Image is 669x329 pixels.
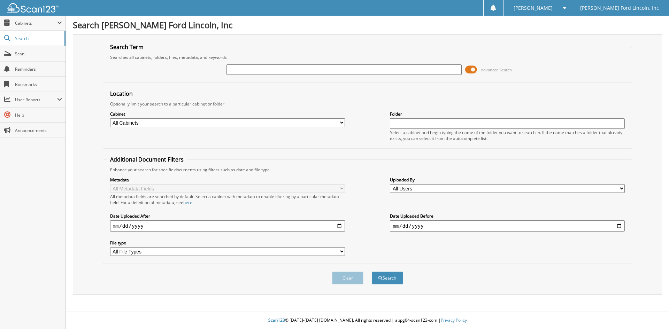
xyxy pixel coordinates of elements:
[481,67,512,72] span: Advanced Search
[110,194,345,205] div: All metadata fields are searched by default. Select a cabinet with metadata to enable filtering b...
[107,101,629,107] div: Optionally limit your search to a particular cabinet or folder
[107,43,147,51] legend: Search Term
[390,111,625,117] label: Folder
[107,54,629,60] div: Searches all cabinets, folders, files, metadata, and keywords
[268,317,285,323] span: Scan123
[15,20,57,26] span: Cabinets
[15,51,62,57] span: Scan
[110,240,345,246] label: File type
[183,199,192,205] a: here
[107,156,187,163] legend: Additional Document Filters
[390,130,625,141] div: Select a cabinet and begin typing the name of the folder you want to search in. If the name match...
[107,167,629,173] div: Enhance your search for specific documents using filters such as date and file type.
[110,177,345,183] label: Metadata
[107,90,136,97] legend: Location
[332,272,363,284] button: Clear
[580,6,659,10] span: [PERSON_NAME] Ford Lincoln, Inc
[15,127,62,133] span: Announcements
[390,213,625,219] label: Date Uploaded Before
[390,177,625,183] label: Uploaded By
[15,112,62,118] span: Help
[15,97,57,103] span: User Reports
[441,317,467,323] a: Privacy Policy
[110,213,345,219] label: Date Uploaded After
[15,36,61,41] span: Search
[66,312,669,329] div: © [DATE]-[DATE] [DOMAIN_NAME]. All rights reserved | appg04-scan123-com |
[390,220,625,232] input: end
[372,272,403,284] button: Search
[514,6,553,10] span: [PERSON_NAME]
[15,66,62,72] span: Reminders
[7,3,59,13] img: scan123-logo-white.svg
[110,220,345,232] input: start
[15,81,62,87] span: Bookmarks
[73,19,662,31] h1: Search [PERSON_NAME] Ford Lincoln, Inc
[110,111,345,117] label: Cabinet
